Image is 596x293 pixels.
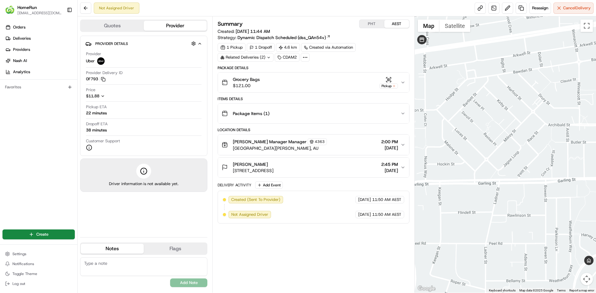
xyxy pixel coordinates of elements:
[81,21,144,31] button: Quotes
[86,87,95,93] span: Price
[384,20,409,28] button: AEST
[17,4,37,11] button: HomeRun
[489,288,516,293] button: Keyboard shortcuts
[86,93,99,99] span: $11.88
[416,285,437,293] img: Google
[2,82,75,92] div: Favorites
[372,212,401,217] span: 11:50 AM AEST
[276,43,300,52] div: 4.6 km
[381,139,398,145] span: 2:00 PM
[237,34,331,41] a: Dynamic Dispatch Scheduled (dss_QAn54v)
[358,212,371,217] span: [DATE]
[440,20,470,32] button: Show satellite imagery
[13,47,30,52] span: Providers
[233,76,260,82] span: Grocery Bags
[418,20,440,32] button: Show street map
[218,73,409,92] button: Grocery Bags$121.00Pickup
[36,232,48,237] span: Create
[233,161,268,167] span: [PERSON_NAME]
[86,138,120,144] span: Customer Support
[218,96,409,101] div: Items Details
[233,110,269,117] span: Package Items ( 1 )
[86,127,107,133] div: 38 minutes
[2,33,77,43] a: Deliveries
[2,279,75,288] button: Log out
[218,65,409,70] div: Package Details
[12,261,34,266] span: Notifications
[17,11,62,16] button: [EMAIL_ADDRESS][DOMAIN_NAME]
[233,82,260,89] span: $121.00
[255,181,283,189] button: Add Event
[2,269,75,278] button: Toggle Theme
[379,83,398,89] div: Pickup
[529,2,551,14] button: Reassign
[81,244,144,254] button: Notes
[358,197,371,202] span: [DATE]
[218,34,331,41] div: Strategy:
[86,121,108,127] span: Dropoff ETA
[580,273,593,285] button: Map camera controls
[557,289,566,292] a: Terms (opens in new tab)
[381,161,398,167] span: 2:45 PM
[12,251,26,256] span: Settings
[13,24,25,30] span: Orders
[12,271,37,276] span: Toggle Theme
[233,145,327,151] span: [GEOGRAPHIC_DATA][PERSON_NAME], AU
[275,53,300,62] div: CDAM2
[532,5,548,11] span: Reassign
[218,183,251,188] div: Delivery Activity
[218,104,409,123] button: Package Items (1)
[416,285,437,293] a: Open this area in Google Maps (opens a new window)
[86,93,141,99] button: $11.88
[2,22,77,32] a: Orders
[372,197,401,202] span: 11:50 AM AEST
[86,51,101,57] span: Provider
[231,197,280,202] span: Created (Sent To Provider)
[236,29,270,34] span: [DATE] 11:44 AM
[85,38,202,49] button: Provider Details
[2,67,77,77] a: Analytics
[144,21,207,31] button: Provider
[109,181,178,187] span: Driver information is not available yet.
[86,110,107,116] div: 22 minutes
[2,2,64,17] button: HomeRunHomeRun[EMAIL_ADDRESS][DOMAIN_NAME]
[233,139,306,145] span: [PERSON_NAME] Manager Manager
[2,45,77,55] a: Providers
[359,20,384,28] button: PHT
[13,36,31,41] span: Deliveries
[237,34,326,41] span: Dynamic Dispatch Scheduled (dss_QAn54v)
[218,28,270,34] span: Created:
[381,167,398,174] span: [DATE]
[569,289,594,292] a: Report a map error
[13,69,30,75] span: Analytics
[86,70,123,76] span: Provider Delivery ID
[2,260,75,268] button: Notifications
[379,77,398,89] button: Pickup
[86,58,95,64] span: Uber
[233,167,273,174] span: [STREET_ADDRESS]
[301,43,356,52] a: Created via Automation
[12,281,25,286] span: Log out
[580,20,593,32] button: Toggle fullscreen view
[144,244,207,254] button: Flags
[231,212,268,217] span: Not Assigned Driver
[563,5,591,11] span: Cancel Delivery
[2,229,75,239] button: Create
[218,43,246,52] div: 1 Pickup
[5,5,15,15] img: HomeRun
[315,139,325,144] span: 4363
[218,135,409,155] button: [PERSON_NAME] Manager Manager4363[GEOGRAPHIC_DATA][PERSON_NAME], AU2:00 PM[DATE]
[553,2,594,14] button: CancelDelivery
[381,145,398,151] span: [DATE]
[2,250,75,258] button: Settings
[86,76,106,82] button: 0F793
[97,57,105,65] img: uber-new-logo.jpeg
[13,58,27,64] span: Nash AI
[218,21,243,27] h3: Summary
[2,56,77,66] a: Nash AI
[218,127,409,132] div: Location Details
[247,43,275,52] div: 1 Dropoff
